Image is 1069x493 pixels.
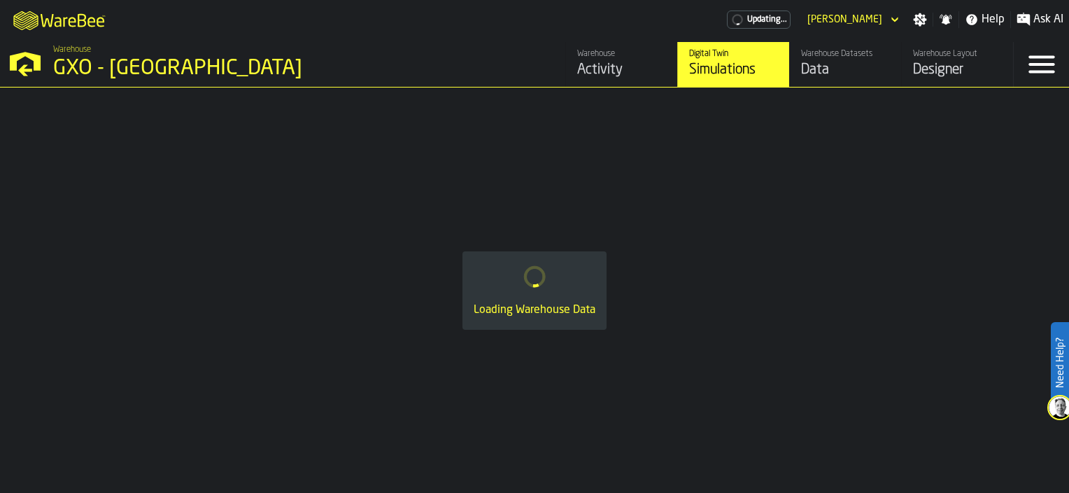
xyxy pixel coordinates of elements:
span: Ask AI [1033,11,1063,28]
div: Loading Warehouse Data [474,302,595,319]
div: Activity [577,60,666,80]
label: Need Help? [1052,324,1068,402]
a: link-to-/wh/i/ae0cd702-8cb1-4091-b3be-0aee77957c79/data [789,42,901,87]
a: link-to-/wh/i/ae0cd702-8cb1-4091-b3be-0aee77957c79/pricing/ [727,11,791,29]
label: button-toggle-Menu [1014,42,1069,87]
label: button-toggle-Settings [907,13,933,27]
span: Help [982,11,1005,28]
label: button-toggle-Ask AI [1011,11,1069,28]
div: Simulations [689,60,778,80]
span: Warehouse [53,45,91,55]
div: DropdownMenuValue-Jack Collinson [807,14,882,25]
div: Menu Subscription [727,11,791,29]
label: button-toggle-Help [959,11,1010,28]
a: link-to-/wh/i/ae0cd702-8cb1-4091-b3be-0aee77957c79/feed/ [565,42,677,87]
div: GXO - [GEOGRAPHIC_DATA] [53,56,431,81]
div: Digital Twin [689,49,778,59]
a: link-to-/wh/i/ae0cd702-8cb1-4091-b3be-0aee77957c79/simulations [677,42,789,87]
div: Warehouse Layout [913,49,1002,59]
div: Data [801,60,890,80]
div: Warehouse Datasets [801,49,890,59]
div: Warehouse [577,49,666,59]
div: Designer [913,60,1002,80]
a: link-to-/wh/i/ae0cd702-8cb1-4091-b3be-0aee77957c79/designer [901,42,1013,87]
label: button-toggle-Notifications [933,13,958,27]
div: DropdownMenuValue-Jack Collinson [802,11,902,28]
span: Updating... [747,15,787,25]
